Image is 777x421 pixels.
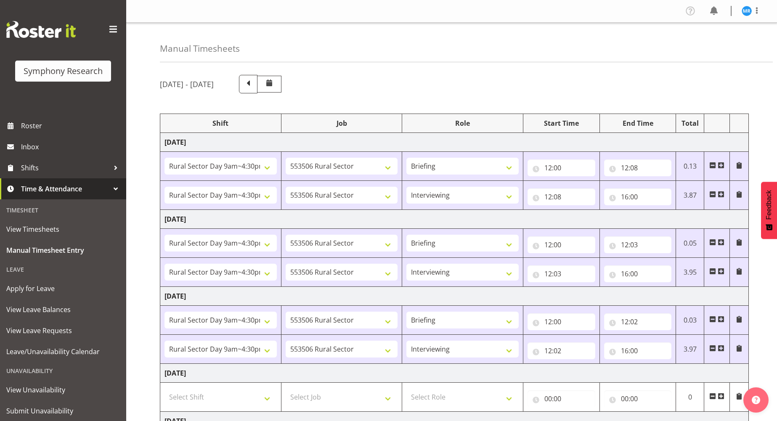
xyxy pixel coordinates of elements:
[676,152,704,181] td: 0.13
[2,320,124,341] a: View Leave Requests
[2,299,124,320] a: View Leave Balances
[21,140,122,153] span: Inbox
[604,188,672,205] input: Click to select...
[680,118,700,128] div: Total
[2,240,124,261] a: Manual Timesheet Entry
[528,188,595,205] input: Click to select...
[6,384,120,396] span: View Unavailability
[2,261,124,278] div: Leave
[676,181,704,210] td: 3.87
[604,236,672,253] input: Click to select...
[2,201,124,219] div: Timesheet
[752,396,760,404] img: help-xxl-2.png
[21,162,109,174] span: Shifts
[6,303,120,316] span: View Leave Balances
[6,345,120,358] span: Leave/Unavailability Calendar
[528,342,595,359] input: Click to select...
[676,383,704,412] td: 0
[6,223,120,236] span: View Timesheets
[528,313,595,330] input: Click to select...
[406,118,519,128] div: Role
[2,379,124,400] a: View Unavailability
[2,219,124,240] a: View Timesheets
[160,79,214,89] h5: [DATE] - [DATE]
[2,341,124,362] a: Leave/Unavailability Calendar
[6,405,120,417] span: Submit Unavailability
[164,118,277,128] div: Shift
[21,119,122,132] span: Roster
[21,183,109,195] span: Time & Attendance
[604,118,672,128] div: End Time
[6,244,120,257] span: Manual Timesheet Entry
[676,229,704,258] td: 0.05
[742,6,752,16] img: michael-robinson11856.jpg
[160,364,749,383] td: [DATE]
[6,21,76,38] img: Rosterit website logo
[286,118,398,128] div: Job
[6,324,120,337] span: View Leave Requests
[2,362,124,379] div: Unavailability
[24,65,103,77] div: Symphony Research
[765,190,773,220] span: Feedback
[604,159,672,176] input: Click to select...
[6,282,120,295] span: Apply for Leave
[160,210,749,229] td: [DATE]
[2,278,124,299] a: Apply for Leave
[160,287,749,306] td: [DATE]
[676,306,704,335] td: 0.03
[528,159,595,176] input: Click to select...
[160,133,749,152] td: [DATE]
[528,236,595,253] input: Click to select...
[604,265,672,282] input: Click to select...
[160,44,240,53] h4: Manual Timesheets
[604,390,672,407] input: Click to select...
[528,390,595,407] input: Click to select...
[528,118,595,128] div: Start Time
[604,342,672,359] input: Click to select...
[528,265,595,282] input: Click to select...
[676,335,704,364] td: 3.97
[676,258,704,287] td: 3.95
[761,182,777,239] button: Feedback - Show survey
[604,313,672,330] input: Click to select...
